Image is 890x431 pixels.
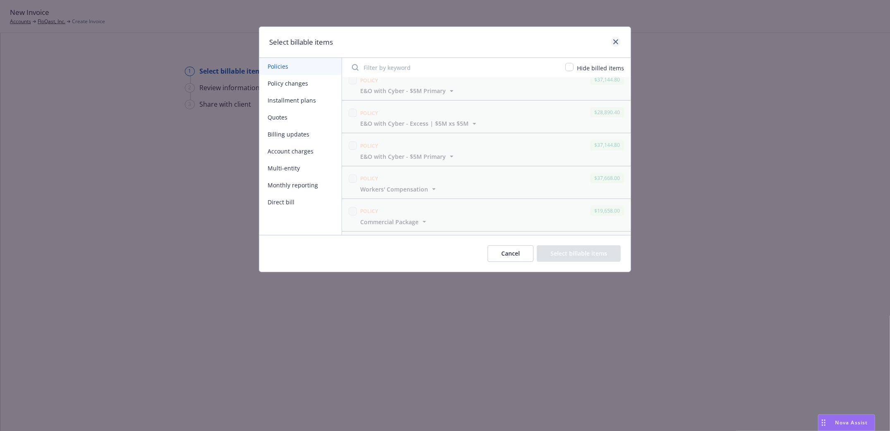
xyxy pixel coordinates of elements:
[360,119,478,128] button: E&O with Cyber - Excess | $5M xs $5M
[590,140,624,150] div: $37,144.80
[818,414,875,431] button: Nova Assist
[590,206,624,216] div: $19,658.00
[360,218,428,226] button: Commercial Package
[360,86,446,95] span: E&O with Cyber - $5M Primary
[259,126,342,143] button: Billing updates
[611,37,621,47] a: close
[360,208,378,215] span: Policy
[360,185,428,194] span: Workers' Compensation
[590,107,624,117] div: $28,890.40
[488,245,534,262] button: Cancel
[577,64,624,72] span: Hide billed items
[269,37,333,48] h1: Select billable items
[835,419,868,426] span: Nova Assist
[360,152,446,161] span: E&O with Cyber - $5M Primary
[590,173,624,183] div: $37,668.00
[342,133,631,165] span: Policy$37,144.80E&O with Cyber - $5M Primary
[590,74,624,85] div: $37,144.80
[342,68,631,100] span: Policy$37,144.80E&O with Cyber - $5M Primary
[259,143,342,160] button: Account charges
[342,166,631,199] span: Policy$37,668.00Workers' Compensation
[360,218,419,226] span: Commercial Package
[360,142,378,149] span: Policy
[360,152,456,161] button: E&O with Cyber - $5M Primary
[360,119,469,128] span: E&O with Cyber - Excess | $5M xs $5M
[259,109,342,126] button: Quotes
[342,101,631,133] span: Policy$28,890.40E&O with Cyber - Excess | $5M xs $5M
[259,160,342,177] button: Multi-entity
[360,175,378,182] span: Policy
[259,58,342,75] button: Policies
[259,177,342,194] button: Monthly reporting
[259,92,342,109] button: Installment plans
[259,194,342,211] button: Direct bill
[342,199,631,231] span: Policy$19,658.00Commercial Package
[360,185,438,194] button: Workers' Compensation
[360,110,378,117] span: Policy
[360,86,456,95] button: E&O with Cyber - $5M Primary
[259,75,342,92] button: Policy changes
[347,59,560,76] input: Filter by keyword
[818,415,829,431] div: Drag to move
[360,77,378,84] span: Policy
